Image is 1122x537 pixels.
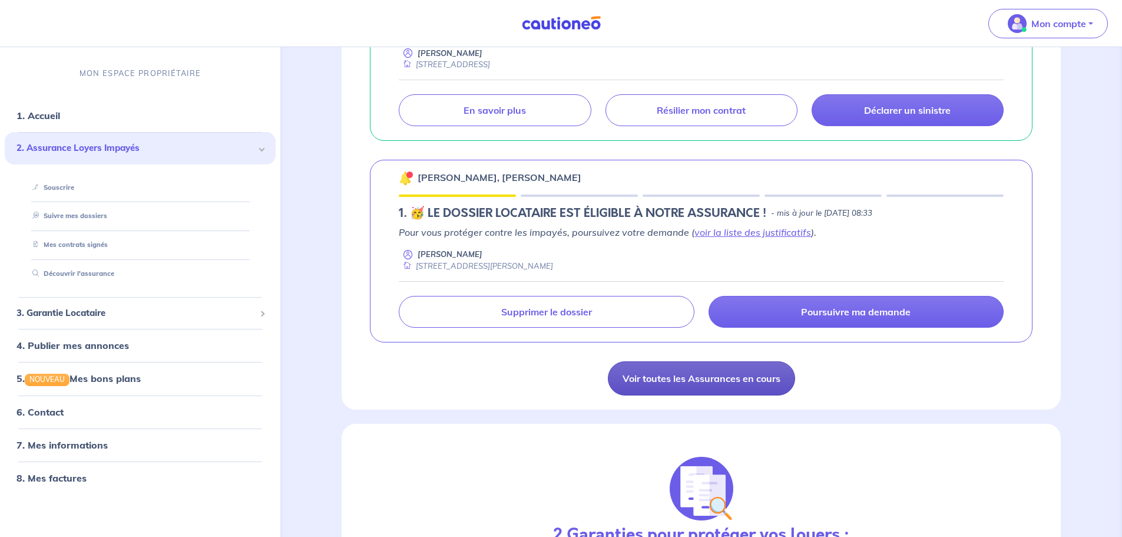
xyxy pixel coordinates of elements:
a: 5.NOUVEAUMes bons plans [16,373,141,384]
img: Cautioneo [517,16,605,31]
span: 3. Garantie Locataire [16,307,255,320]
a: Résilier mon contrat [605,94,797,126]
p: Pour vous protéger contre les impayés, poursuivez votre demande ( ). [399,225,1004,239]
p: Poursuivre ma demande [801,306,911,318]
p: Déclarer un sinistre [864,104,951,116]
a: Voir toutes les Assurances en cours [608,361,795,396]
a: 8. Mes factures [16,472,87,484]
div: 1. Accueil [5,104,276,127]
p: Supprimer le dossier [501,306,592,318]
div: 3. Garantie Locataire [5,302,276,325]
a: 6. Contact [16,406,64,418]
div: 8. Mes factures [5,466,276,490]
img: 🔔 [399,171,413,185]
p: En savoir plus [464,104,526,116]
a: Déclarer un sinistre [812,94,1004,126]
div: 2. Assurance Loyers Impayés [5,132,276,164]
a: Souscrire [28,183,74,192]
a: Suivre mes dossiers [28,212,107,220]
div: Découvrir l'assurance [19,264,262,284]
div: Suivre mes dossiers [19,207,262,226]
a: Poursuivre ma demande [709,296,1004,328]
a: 7. Mes informations [16,439,108,451]
div: 6. Contact [5,400,276,424]
div: state: ELIGIBILITY-RESULT-IN-PROGRESS, Context: NEW,MAYBE-CERTIFICATE,RELATIONSHIP,LESSOR-DOCUMENTS [399,206,1004,220]
a: En savoir plus [399,94,591,126]
button: illu_account_valid_menu.svgMon compte [988,9,1108,38]
p: [PERSON_NAME] [418,48,482,59]
a: Mes contrats signés [28,241,108,249]
a: 1. Accueil [16,110,60,121]
span: 2. Assurance Loyers Impayés [16,141,255,155]
div: [STREET_ADDRESS][PERSON_NAME] [399,261,553,272]
p: [PERSON_NAME] [418,249,482,260]
a: voir la liste des justificatifs [694,226,811,238]
a: Découvrir l'assurance [28,269,114,278]
div: 5.NOUVEAUMes bons plans [5,367,276,390]
p: MON ESPACE PROPRIÉTAIRE [80,68,201,79]
div: 7. Mes informations [5,433,276,457]
div: [STREET_ADDRESS] [399,59,490,70]
div: Souscrire [19,178,262,197]
p: Résilier mon contrat [657,104,746,116]
img: justif-loupe [670,457,733,520]
p: [PERSON_NAME], [PERSON_NAME] [418,170,581,185]
div: Mes contrats signés [19,235,262,255]
div: 4. Publier mes annonces [5,334,276,357]
a: Supprimer le dossier [399,296,694,328]
h5: 1.︎ 🥳 LE DOSSIER LOCATAIRE EST ÉLIGIBLE À NOTRE ASSURANCE ! [399,206,766,220]
p: - mis à jour le [DATE] 08:33 [771,207,872,219]
p: Mon compte [1031,17,1086,31]
img: illu_account_valid_menu.svg [1008,14,1027,33]
a: 4. Publier mes annonces [16,340,129,351]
